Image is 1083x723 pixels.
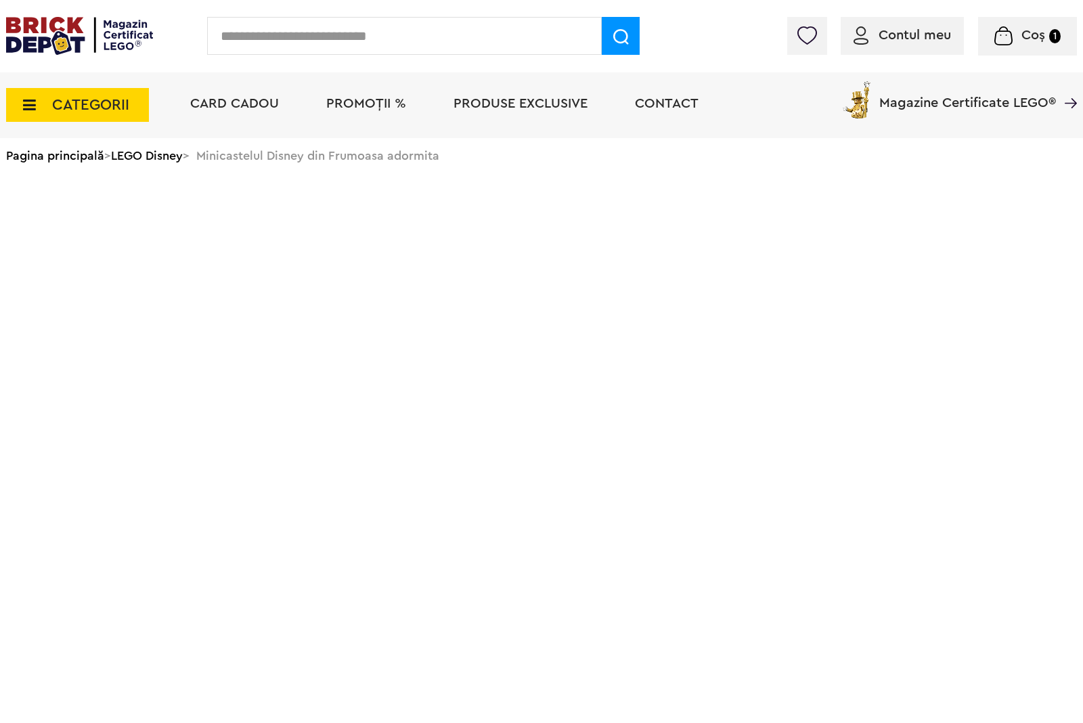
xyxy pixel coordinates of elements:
[635,97,699,110] a: Contact
[1049,29,1061,43] small: 1
[879,28,951,42] span: Contul meu
[1021,28,1045,42] span: Coș
[854,28,951,42] a: Contul meu
[111,150,183,162] a: LEGO Disney
[326,97,406,110] a: PROMOȚII %
[879,79,1056,110] span: Magazine Certificate LEGO®
[6,138,1077,173] div: > > Minicastelul Disney din Frumoasa adormita
[52,97,129,112] span: CATEGORII
[190,97,279,110] a: Card Cadou
[1056,79,1077,92] a: Magazine Certificate LEGO®
[6,150,104,162] a: Pagina principală
[454,97,588,110] a: Produse exclusive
